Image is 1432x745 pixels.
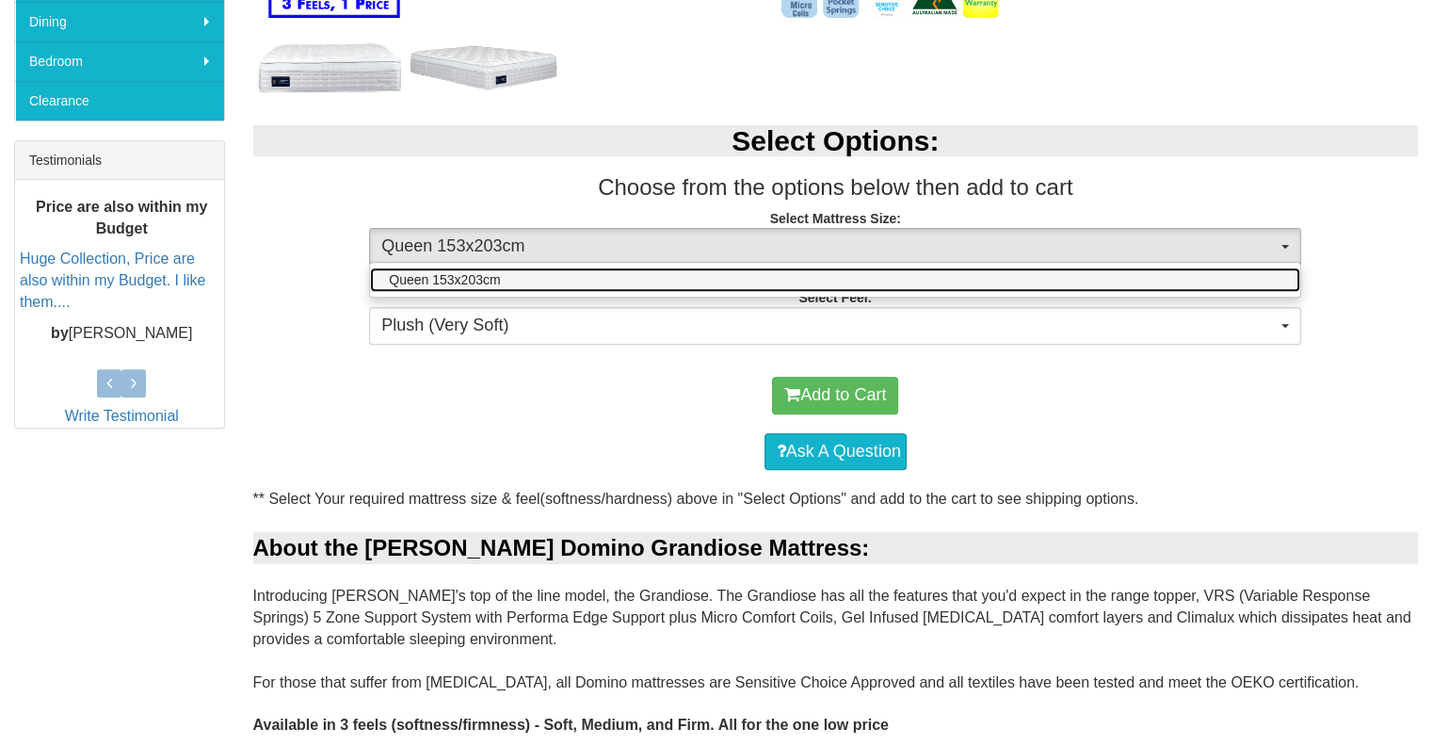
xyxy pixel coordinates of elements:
b: by [51,324,69,340]
span: Queen 153x203cm [389,270,500,289]
p: [PERSON_NAME] [20,322,224,344]
a: Dining [15,2,224,41]
b: Select Options: [732,125,939,156]
b: Price are also within my Budget [36,198,207,235]
span: Queen 153x203cm [381,235,1277,259]
span: Plush (Very Soft) [381,314,1277,338]
h3: Choose from the options below then add to cart [253,175,1419,200]
div: Testimonials [15,141,224,180]
div: About the [PERSON_NAME] Domino Grandiose Mattress: [253,532,1419,564]
b: Available in 3 feels (softness/firmness) - Soft, Medium, and Firm. All for the one low price [253,717,889,733]
a: Write Testimonial [65,408,179,424]
button: Add to Cart [772,377,898,414]
a: Huge Collection, Price are also within my Budget. I like them.... [20,251,205,310]
button: Queen 153x203cm [369,228,1301,266]
a: Clearance [15,81,224,121]
a: Bedroom [15,41,224,81]
button: Plush (Very Soft) [369,307,1301,345]
strong: Select Feel: [798,290,872,305]
strong: Select Mattress Size: [770,211,901,226]
a: Ask A Question [764,433,907,471]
